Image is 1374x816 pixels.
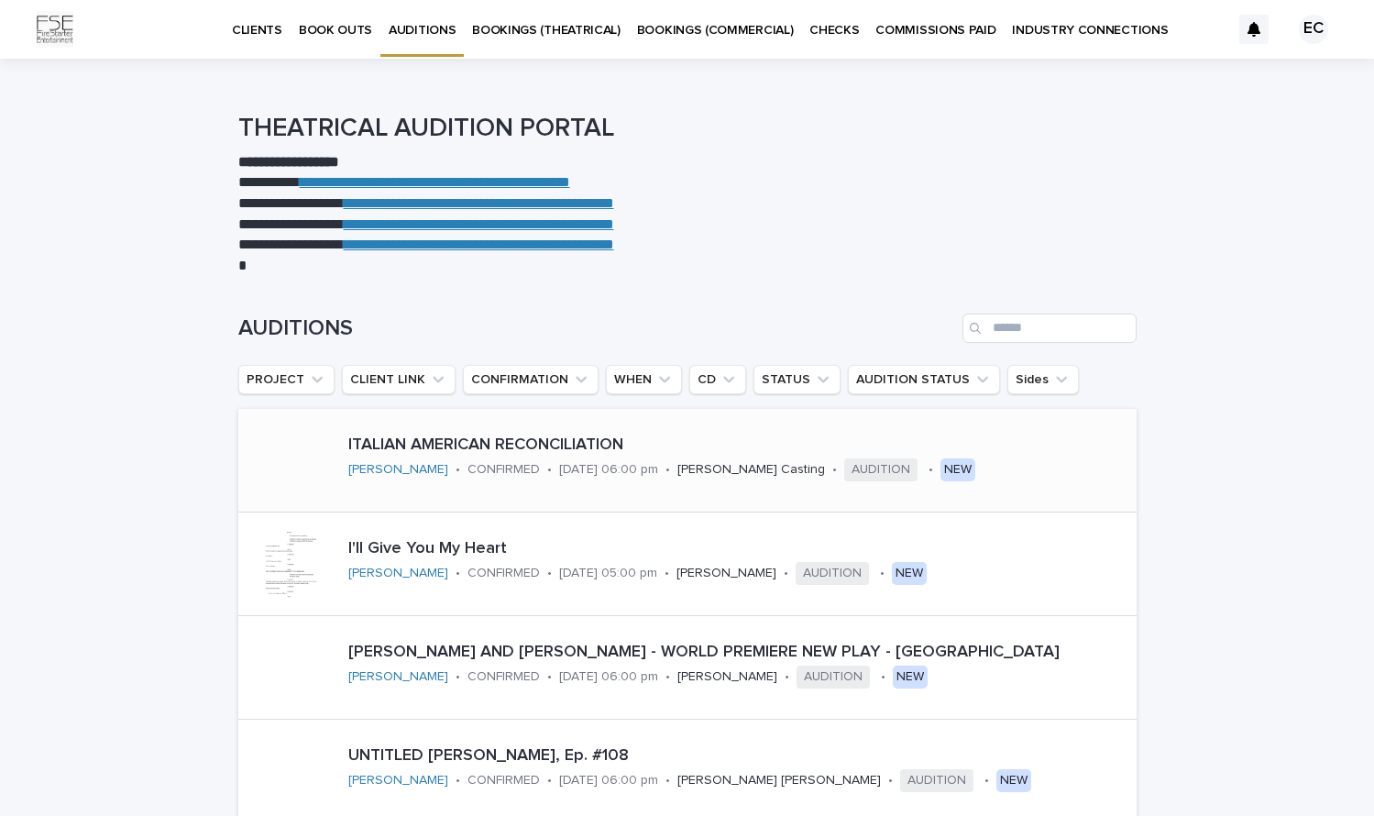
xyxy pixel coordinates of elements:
p: [DATE] 06:00 pm [559,669,658,685]
a: [PERSON_NAME] [348,773,448,788]
p: • [547,566,552,581]
p: CONFIRMED [467,566,540,581]
div: EC [1299,15,1328,44]
p: CONFIRMED [467,462,540,478]
p: [PERSON_NAME] [676,566,776,581]
p: • [547,462,552,478]
div: NEW [893,666,928,689]
p: • [784,566,788,581]
a: I'll Give You My Heart[PERSON_NAME] •CONFIRMED•[DATE] 05:00 pm•[PERSON_NAME]•AUDITION•NEW [238,513,1137,616]
p: • [984,773,989,788]
p: • [888,773,893,788]
p: UNTITLED [PERSON_NAME], Ep. #108 [348,746,1129,766]
p: [PERSON_NAME] Casting [677,462,825,478]
p: [DATE] 05:00 pm [559,566,657,581]
a: [PERSON_NAME] [348,566,448,581]
h1: THEATRICAL AUDITION PORTAL [238,114,1137,145]
p: • [665,462,670,478]
p: [PERSON_NAME] [PERSON_NAME] [677,773,881,788]
span: AUDITION [796,562,869,585]
input: Search [962,314,1137,343]
p: • [929,462,933,478]
img: Km9EesSdRbS9ajqhBzyo [37,11,73,48]
a: [PERSON_NAME] [348,669,448,685]
button: AUDITION STATUS [848,365,1000,394]
a: [PERSON_NAME] AND [PERSON_NAME] - WORLD PREMIERE NEW PLAY - [GEOGRAPHIC_DATA][PERSON_NAME] •CONFI... [238,616,1137,720]
button: CLIENT LINK [342,365,456,394]
span: AUDITION [797,666,870,689]
a: [PERSON_NAME] [348,462,448,478]
p: • [547,669,552,685]
p: • [832,462,837,478]
p: [DATE] 06:00 pm [559,462,658,478]
p: • [456,773,460,788]
button: PROJECT [238,365,335,394]
p: • [456,669,460,685]
button: WHEN [606,365,682,394]
p: • [880,566,885,581]
div: NEW [892,562,927,585]
p: ITALIAN AMERICAN RECONCILIATION [348,436,1129,456]
p: • [547,773,552,788]
a: ITALIAN AMERICAN RECONCILIATION[PERSON_NAME] •CONFIRMED•[DATE] 06:00 pm•[PERSON_NAME] Casting•AUD... [238,409,1137,513]
p: • [665,566,669,581]
p: [DATE] 06:00 pm [559,773,658,788]
p: • [456,462,460,478]
button: STATUS [753,365,841,394]
p: CONFIRMED [467,773,540,788]
button: CONFIRMATION [463,365,599,394]
button: Sides [1007,365,1079,394]
div: NEW [940,458,975,481]
button: CD [689,365,746,394]
p: • [785,669,789,685]
p: • [881,669,885,685]
p: • [456,566,460,581]
h1: AUDITIONS [238,315,955,342]
p: [PERSON_NAME] AND [PERSON_NAME] - WORLD PREMIERE NEW PLAY - [GEOGRAPHIC_DATA] [348,643,1129,663]
p: I'll Give You My Heart [348,539,1085,559]
p: [PERSON_NAME] [677,669,777,685]
span: AUDITION [844,458,918,481]
span: AUDITION [900,769,973,792]
p: • [665,773,670,788]
div: NEW [996,769,1031,792]
p: CONFIRMED [467,669,540,685]
p: • [665,669,670,685]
